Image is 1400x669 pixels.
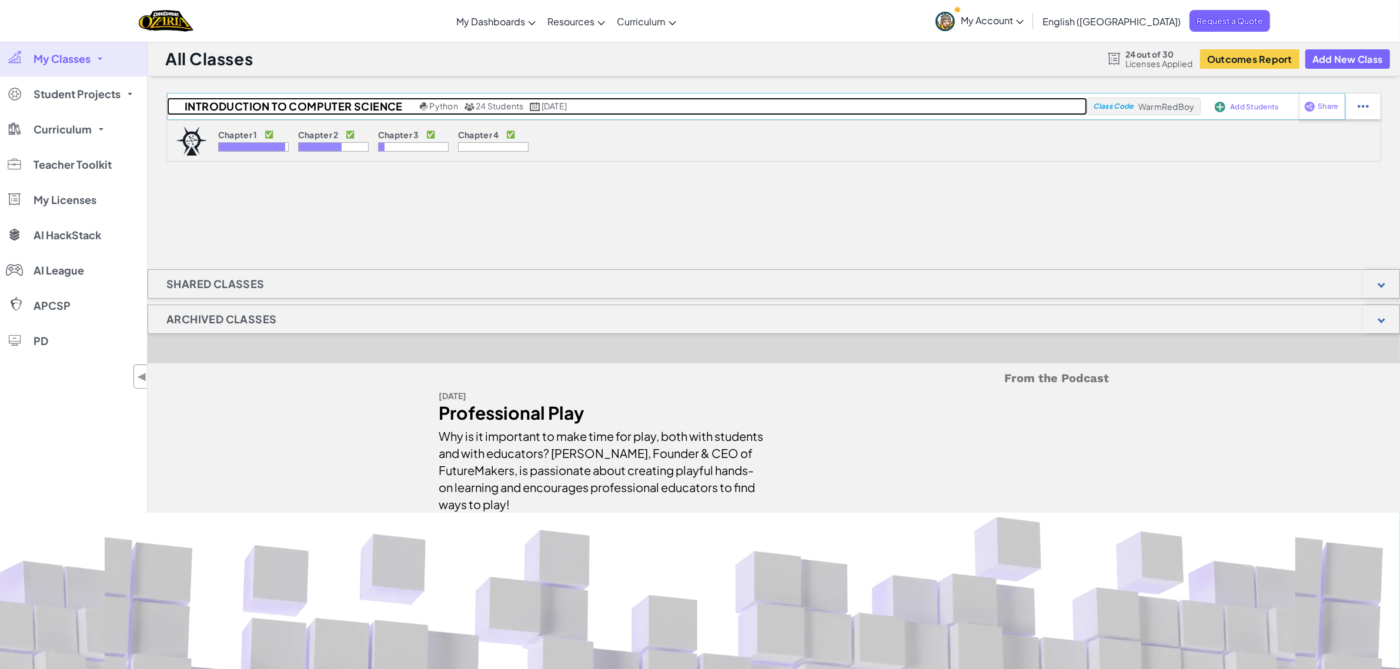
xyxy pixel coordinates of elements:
[1037,5,1187,37] a: English ([GEOGRAPHIC_DATA])
[165,48,253,70] h1: All Classes
[1215,102,1225,112] img: IconAddStudents.svg
[34,124,92,135] span: Curriculum
[298,130,339,139] p: Chapter 2
[34,230,101,240] span: AI HackStack
[506,130,515,139] p: ✅
[1358,101,1369,112] img: IconStudentEllipsis.svg
[439,369,1109,387] h5: From the Podcast
[34,89,121,99] span: Student Projects
[1138,101,1195,112] span: WarmRedBoy
[1125,49,1193,59] span: 24 out of 30
[1125,59,1193,68] span: Licenses Applied
[464,102,475,111] img: MultipleUsers.png
[1200,49,1299,69] button: Outcomes Report
[542,101,567,111] span: [DATE]
[930,2,1030,39] a: My Account
[137,368,147,385] span: ◀
[611,5,682,37] a: Curriculum
[167,98,1087,115] a: Introduction to Computer Science Python 24 Students [DATE]
[378,130,419,139] p: Chapter 3
[439,387,765,404] div: [DATE]
[1230,103,1278,111] span: Add Students
[34,265,84,276] span: AI League
[346,130,355,139] p: ✅
[148,269,283,299] h1: Shared Classes
[430,101,458,111] span: Python
[167,98,417,115] h2: Introduction to Computer Science
[439,422,765,513] div: Why is it important to make time for play, both with students and with educators? [PERSON_NAME], ...
[1304,101,1315,112] img: IconShare_Purple.svg
[218,130,258,139] p: Chapter 1
[34,53,91,64] span: My Classes
[542,5,611,37] a: Resources
[426,130,435,139] p: ✅
[450,5,542,37] a: My Dashboards
[148,305,295,334] h1: Archived Classes
[139,9,193,33] a: Ozaria by CodeCombat logo
[1043,15,1181,28] span: English ([GEOGRAPHIC_DATA])
[476,101,524,111] span: 24 Students
[420,102,429,111] img: python.png
[265,130,273,139] p: ✅
[961,14,1024,26] span: My Account
[1190,10,1270,32] a: Request a Quote
[530,102,540,111] img: calendar.svg
[935,12,955,31] img: avatar
[1094,103,1134,110] span: Class Code
[458,130,499,139] p: Chapter 4
[547,15,594,28] span: Resources
[1305,49,1390,69] button: Add New Class
[176,126,208,156] img: logo
[617,15,666,28] span: Curriculum
[34,159,112,170] span: Teacher Toolkit
[1318,103,1338,110] span: Share
[439,404,765,422] div: Professional Play
[456,15,525,28] span: My Dashboards
[139,9,193,33] img: Home
[34,195,96,205] span: My Licenses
